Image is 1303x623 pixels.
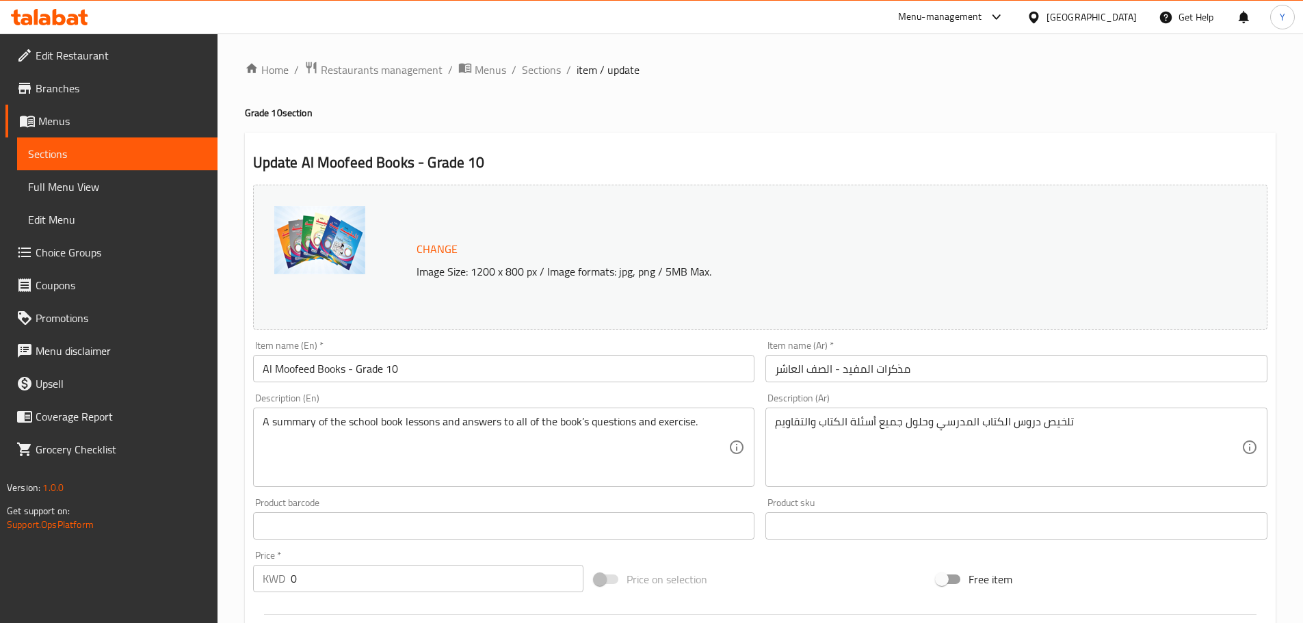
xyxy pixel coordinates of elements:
[5,72,218,105] a: Branches
[522,62,561,78] a: Sections
[5,334,218,367] a: Menu disclaimer
[36,310,207,326] span: Promotions
[253,512,755,540] input: Please enter product barcode
[5,367,218,400] a: Upsell
[5,400,218,433] a: Coverage Report
[28,146,207,162] span: Sections
[5,236,218,269] a: Choice Groups
[17,203,218,236] a: Edit Menu
[765,512,1267,540] input: Please enter product sku
[627,571,707,587] span: Price on selection
[36,408,207,425] span: Coverage Report
[448,62,453,78] li: /
[42,479,64,496] span: 1.0.0
[245,61,1276,79] nav: breadcrumb
[36,441,207,458] span: Grocery Checklist
[1280,10,1285,25] span: Y
[321,62,443,78] span: Restaurants management
[577,62,640,78] span: item / update
[775,415,1241,480] textarea: تلخيص دروس الكتاب المدرسي وحلول جميع أسئلة الكتاب والتقاويم
[475,62,506,78] span: Menus
[28,178,207,195] span: Full Menu View
[5,105,218,137] a: Menus
[36,244,207,261] span: Choice Groups
[512,62,516,78] li: /
[417,239,458,259] span: Change
[36,80,207,96] span: Branches
[411,235,463,263] button: Change
[36,375,207,392] span: Upsell
[7,502,70,520] span: Get support on:
[969,571,1012,587] span: Free item
[291,565,584,592] input: Please enter price
[458,61,506,79] a: Menus
[17,137,218,170] a: Sections
[7,479,40,496] span: Version:
[28,211,207,228] span: Edit Menu
[566,62,571,78] li: /
[5,39,218,72] a: Edit Restaurant
[1047,10,1137,25] div: [GEOGRAPHIC_DATA]
[5,269,218,302] a: Coupons
[7,516,94,533] a: Support.OpsPlatform
[5,433,218,466] a: Grocery Checklist
[5,302,218,334] a: Promotions
[36,277,207,293] span: Coupons
[898,9,982,25] div: Menu-management
[17,170,218,203] a: Full Menu View
[253,153,1267,173] h2: Update Al Moofeed Books - Grade 10
[245,106,1276,120] h4: Grade 10 section
[411,263,1140,280] p: Image Size: 1200 x 800 px / Image formats: jpg, png / 5MB Max.
[38,113,207,129] span: Menus
[253,355,755,382] input: Enter name En
[263,415,729,480] textarea: A summary of the school book lessons and answers to all of the book’s questions and exercise.
[36,343,207,359] span: Menu disclaimer
[294,62,299,78] li: /
[765,355,1267,382] input: Enter name Ar
[274,206,365,274] img: blob_638106805347750519
[263,570,285,587] p: KWD
[304,61,443,79] a: Restaurants management
[36,47,207,64] span: Edit Restaurant
[245,62,289,78] a: Home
